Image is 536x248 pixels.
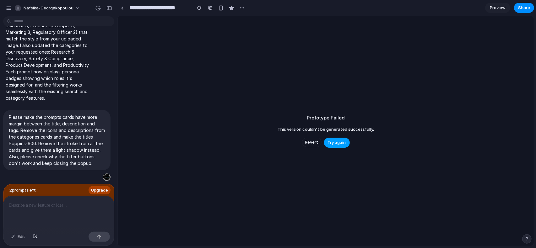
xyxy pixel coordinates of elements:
[24,5,73,11] span: nafsika-georgakopoulou
[485,3,510,13] a: Preview
[278,126,374,133] span: This version couldn't be generated successfully.
[307,114,345,122] h2: Prototype Failed
[328,140,346,146] span: Try again
[89,186,111,195] button: Upgrade
[9,187,36,193] span: 2 prompt s left
[324,138,350,148] button: Try again
[490,5,506,11] span: Preview
[9,114,105,166] p: Please make the prompts cards have more margin between the title, description and tags. Remove th...
[514,3,534,13] button: Share
[302,138,322,147] button: Revert
[12,3,83,13] button: nafsika-georgakopoulou
[518,5,530,11] span: Share
[91,187,108,193] span: Upgrade
[305,139,318,145] span: Revert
